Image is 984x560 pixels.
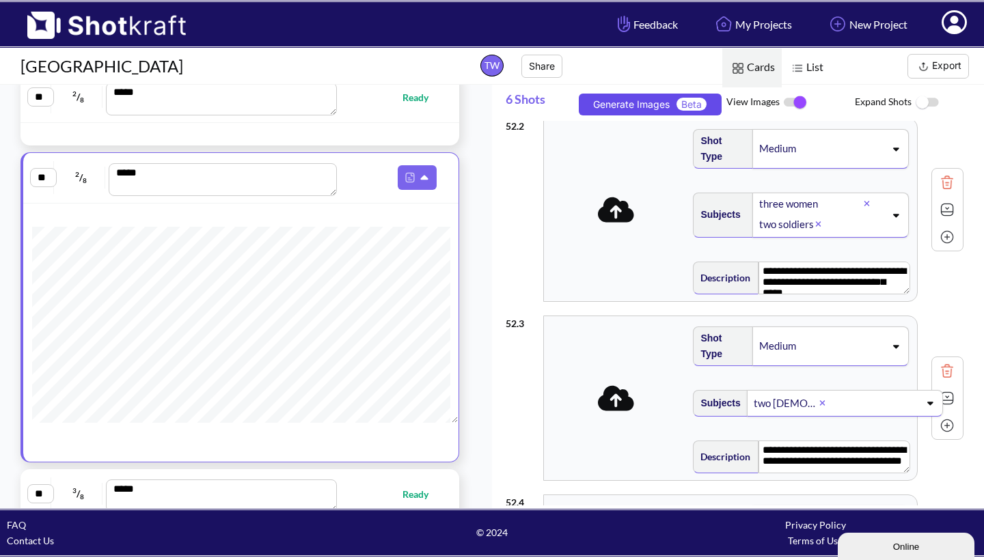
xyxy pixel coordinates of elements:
img: Expand Icon [937,199,957,220]
div: 52 . 3 [506,309,536,331]
span: 8 [83,176,87,184]
button: Generate ImagesBeta [579,94,722,115]
a: My Projects [702,6,802,42]
div: Medium [758,139,826,158]
span: TW [480,55,504,76]
img: ToggleOn Icon [780,88,810,117]
iframe: chat widget [838,530,977,560]
div: three women [758,195,864,213]
a: Contact Us [7,535,54,546]
span: / [55,483,102,505]
span: Feedback [614,16,678,32]
span: Shot Type [694,130,746,168]
span: List [782,48,830,87]
span: Ready [402,486,442,502]
button: Export [907,54,969,79]
img: ToggleOff Icon [912,88,942,117]
img: Pdf Icon [401,169,419,186]
img: Trash Icon [937,172,957,193]
span: / [57,167,105,188]
img: Card Icon [729,59,747,77]
span: 8 [80,492,84,501]
a: FAQ [7,519,26,531]
span: Cards [722,48,782,87]
span: Subjects [694,392,740,415]
div: 52 . 4 [506,488,536,510]
div: Medium [758,337,826,355]
button: Share [521,55,562,78]
img: Export Icon [915,58,932,75]
span: Beta [676,98,707,111]
a: New Project [816,6,918,42]
span: View Images [726,88,856,117]
img: List Icon [789,59,806,77]
img: Hand Icon [614,12,633,36]
div: two soldiers [758,215,815,234]
span: © 2024 [330,524,653,540]
div: two [DEMOGRAPHIC_DATA] nationals [752,394,819,412]
span: 2 [72,89,77,98]
span: / [55,86,102,108]
span: Shot Type [694,327,746,365]
span: 8 [80,96,84,104]
img: Add Icon [937,415,957,436]
span: Description [694,266,750,289]
div: Privacy Policy [654,517,977,533]
img: Home Icon [712,12,735,36]
span: Description [694,445,750,468]
img: Add Icon [937,227,957,247]
img: Trash Icon [937,361,957,381]
span: 6 Shots [506,85,574,121]
span: Subjects [694,204,740,226]
span: Ready [402,89,442,105]
img: Add Icon [826,12,849,36]
span: 3 [72,486,77,494]
span: Expand Shots [855,88,984,117]
div: Terms of Use [654,533,977,548]
span: 2 [75,170,79,178]
img: Expand Icon [937,388,957,408]
div: 52 . 2 [506,111,536,134]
